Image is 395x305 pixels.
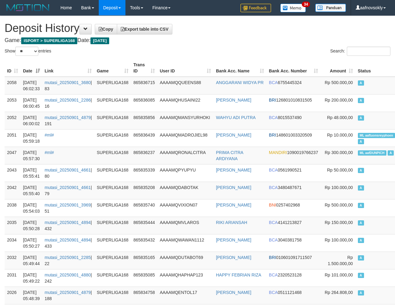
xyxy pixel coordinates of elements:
[325,98,353,102] span: Rp 200.000,00
[157,199,213,217] td: AAAAMQVIXION07
[157,59,213,77] th: User ID: activate to sort column ascending
[157,94,213,112] td: AAAAMQHUSAINI22
[157,147,213,164] td: AAAAMQRONALCITRA
[216,115,255,120] a: WAHYU ADI PUTRA
[240,4,271,12] img: Feedback.jpg
[358,273,364,278] span: Approved
[325,290,353,295] span: Rp 264.808,00
[5,22,390,34] h1: Deposit History
[45,237,91,242] a: mutasi_20250901_4894
[216,220,247,225] a: RIKI ARIANSAH
[21,217,42,234] td: [DATE] 05:50:28
[216,133,251,137] a: [PERSON_NAME]
[269,168,278,172] span: BCA
[216,150,243,161] a: PRIMA CITRA ARDIYANA
[131,217,157,234] td: 865835444
[358,255,364,261] span: Approved
[269,237,278,242] span: BCA
[269,290,278,295] span: BCA
[131,129,157,147] td: 865836439
[280,4,306,12] img: Button%20Memo.svg
[45,115,91,120] a: mutasi_20250901_4879
[21,182,42,199] td: [DATE] 05:55:40
[117,24,172,34] a: Export table into CSV
[325,185,353,190] span: Rp 100.000,00
[325,203,353,207] span: Rp 500.000,00
[42,77,94,95] td: | 83
[131,94,157,112] td: 865836085
[45,98,91,102] a: mutasi_20250901_2286
[327,168,353,172] span: Rp 50.000,00
[21,287,42,304] td: [DATE] 05:48:39
[325,80,353,85] span: Rp 500.000,00
[131,234,157,252] td: 865835432
[358,203,364,208] span: Approved
[330,47,390,56] label: Search:
[327,133,353,137] span: Rp 10.000,00
[216,237,251,242] a: [PERSON_NAME]
[5,77,21,95] td: 2058
[131,269,157,287] td: 865835085
[267,269,320,287] td: 2320523128
[5,129,21,147] td: 2051
[216,203,251,207] a: [PERSON_NAME]
[42,269,94,287] td: | 242
[94,199,131,217] td: SUPERLIGA168
[94,77,131,95] td: SUPERLIGA168
[94,59,131,77] th: Game: activate to sort column ascending
[42,164,94,182] td: | 80
[5,164,21,182] td: 2043
[358,139,364,144] span: Approved
[45,255,91,260] a: mutasi_20250901_2285
[45,203,91,207] a: mutasi_20250901_3969
[216,290,251,295] a: [PERSON_NAME]
[358,220,364,226] span: Approved
[21,199,42,217] td: [DATE] 05:54:03
[94,112,131,129] td: SUPERLIGA168
[216,98,251,102] a: [PERSON_NAME]
[94,252,131,269] td: SUPERLIGA168
[94,129,131,147] td: SUPERLIGA168
[45,133,54,137] a: #ml#
[5,234,21,252] td: 2034
[157,129,213,147] td: AAAAMQMADROJIEL98
[45,220,91,225] a: mutasi_20250901_4894
[269,272,278,277] span: BCA
[157,182,213,199] td: AAAAMQDABOTAK
[5,287,21,304] td: 2026
[131,59,157,77] th: Trans ID: activate to sort column ascending
[45,150,54,155] a: #ml#
[5,269,21,287] td: 2031
[45,185,91,190] a: mutasi_20250901_4661
[328,255,353,266] span: Rp 1.500.000,00
[269,98,276,102] span: BRI
[5,47,51,56] label: Show entries
[358,150,387,156] span: Manually Linked by aafDUNPICH
[267,147,320,164] td: 1090019766237
[21,252,42,269] td: [DATE] 05:49:44
[157,287,213,304] td: AAAAMQENTOL17
[269,80,278,85] span: BCA
[213,59,267,77] th: Bank Acc. Name: activate to sort column ascending
[21,112,42,129] td: [DATE] 06:00:02
[94,164,131,182] td: SUPERLIGA168
[45,80,91,85] a: mutasi_20250901_3680
[131,77,157,95] td: 865836715
[269,133,276,137] span: BRI
[267,129,320,147] td: 148601003320509
[131,112,157,129] td: 865835856
[267,252,320,269] td: 010601091711507
[325,220,353,225] span: Rp 150.000,00
[347,47,390,56] input: Search:
[131,199,157,217] td: 865835740
[157,112,213,129] td: AAAAMQMANSYURHOKI
[269,255,276,260] span: BRI
[94,269,131,287] td: SUPERLIGA168
[267,182,320,199] td: 3480487671
[358,238,364,243] span: Approved
[42,199,94,217] td: | 51
[131,287,157,304] td: 865834758
[5,37,390,44] h4: Game: Date:
[99,27,113,32] span: Copy
[131,252,157,269] td: 865835165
